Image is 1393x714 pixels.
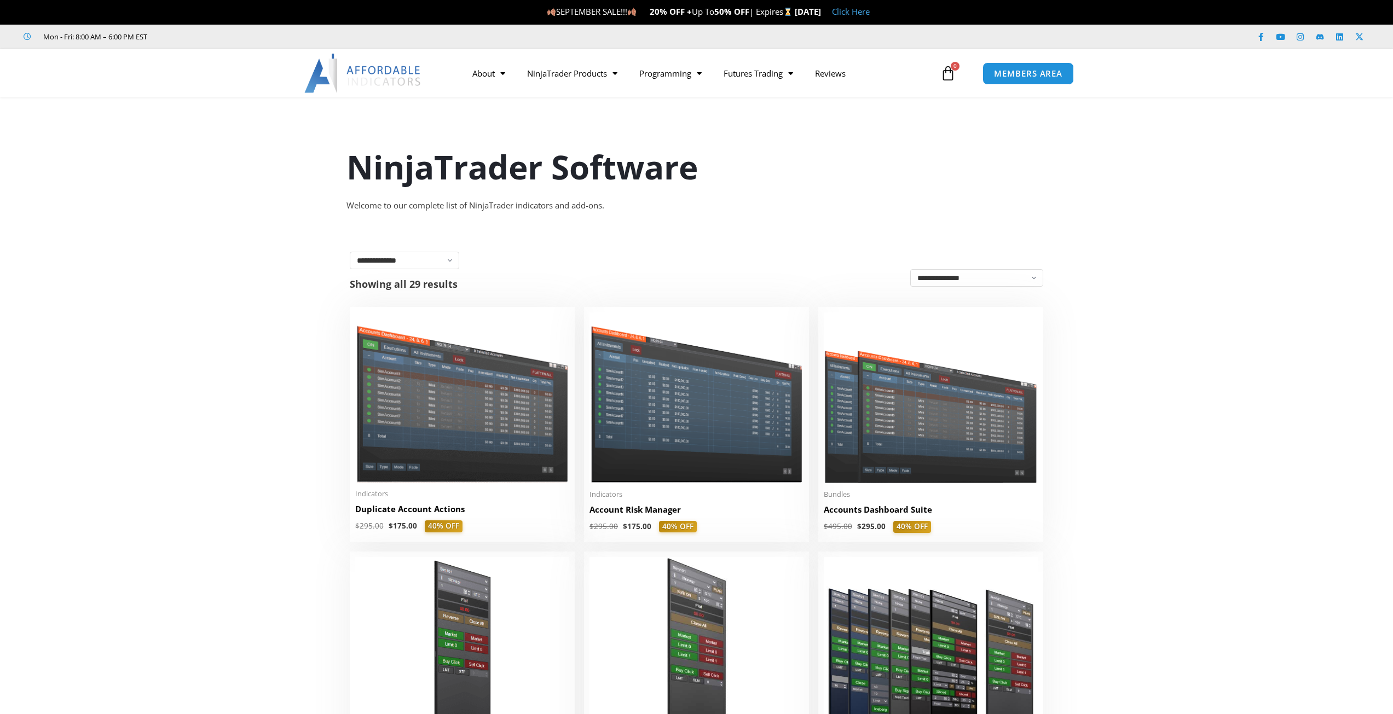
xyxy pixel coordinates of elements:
span: 40% OFF [893,521,931,533]
span: 0 [951,62,960,71]
a: 0 [924,57,972,89]
span: Mon - Fri: 8:00 AM – 6:00 PM EST [41,30,147,43]
span: SEPTEMBER SALE!!! Up To | Expires [547,6,795,17]
span: 40% OFF [659,521,697,533]
img: 🍂 [547,8,556,16]
a: Programming [628,61,713,86]
img: Account Risk Manager [589,312,804,483]
a: Accounts Dashboard Suite [824,504,1038,521]
bdi: 295.00 [355,521,384,531]
nav: Menu [461,61,938,86]
bdi: 495.00 [824,521,852,531]
strong: 20% OFF + [650,6,692,17]
bdi: 295.00 [589,521,618,531]
span: Indicators [589,490,804,499]
bdi: 175.00 [389,521,417,531]
img: LogoAI | Affordable Indicators – NinjaTrader [304,54,422,93]
bdi: 295.00 [857,521,886,531]
img: Accounts Dashboard Suite [824,312,1038,483]
span: $ [857,521,862,531]
a: Account Risk Manager [589,504,804,521]
h2: Accounts Dashboard Suite [824,504,1038,515]
span: $ [589,521,594,531]
img: 🍂 [628,8,636,16]
iframe: Customer reviews powered by Trustpilot [163,31,327,42]
span: MEMBERS AREA [994,69,1062,78]
a: Click Here [832,6,870,17]
img: ⌛ [784,8,792,16]
h2: Account Risk Manager [589,504,804,515]
a: MEMBERS AREA [982,62,1074,85]
a: NinjaTrader Products [516,61,628,86]
a: Duplicate Account Actions [355,503,569,520]
span: Indicators [355,489,569,498]
bdi: 175.00 [623,521,651,531]
div: Welcome to our complete list of NinjaTrader indicators and add-ons. [346,198,1047,213]
span: $ [623,521,627,531]
a: Reviews [804,61,857,86]
span: $ [824,521,828,531]
strong: 50% OFF [714,6,749,17]
strong: [DATE] [795,6,821,17]
img: Duplicate Account Actions [355,312,569,483]
h1: NinjaTrader Software [346,144,1047,190]
a: Futures Trading [713,61,804,86]
span: $ [389,521,393,531]
a: About [461,61,516,86]
p: Showing all 29 results [350,279,458,289]
select: Shop order [910,269,1043,287]
span: $ [355,521,360,531]
span: 40% OFF [425,520,463,532]
h2: Duplicate Account Actions [355,503,569,515]
span: Bundles [824,490,1038,499]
